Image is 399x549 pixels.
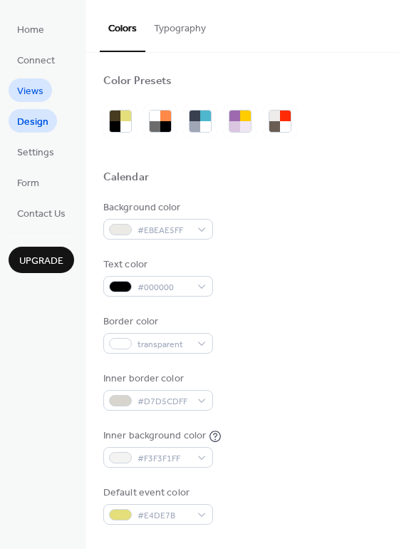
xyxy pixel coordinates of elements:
span: Connect [17,53,55,68]
span: #E4DE7B [138,508,190,523]
button: Upgrade [9,247,74,273]
a: Design [9,109,57,133]
div: Inner border color [103,371,210,386]
div: Text color [103,257,210,272]
span: Contact Us [17,207,66,222]
span: Form [17,176,39,191]
span: #D7D5CDFF [138,394,190,409]
div: Inner background color [103,429,206,443]
a: Home [9,17,53,41]
a: Connect [9,48,63,71]
span: #EBEAE5FF [138,223,190,238]
a: Settings [9,140,63,163]
div: Border color [103,314,210,329]
div: Color Presets [103,74,172,89]
span: #F3F3F1FF [138,451,190,466]
div: Background color [103,200,210,215]
span: Home [17,23,44,38]
span: Upgrade [19,254,63,269]
span: Design [17,115,48,130]
span: Views [17,84,43,99]
span: Settings [17,145,54,160]
div: Default event color [103,486,210,501]
a: Form [9,170,48,194]
a: Views [9,78,52,102]
span: transparent [138,337,190,352]
span: #000000 [138,280,190,295]
div: Calendar [103,170,149,185]
a: Contact Us [9,201,74,225]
